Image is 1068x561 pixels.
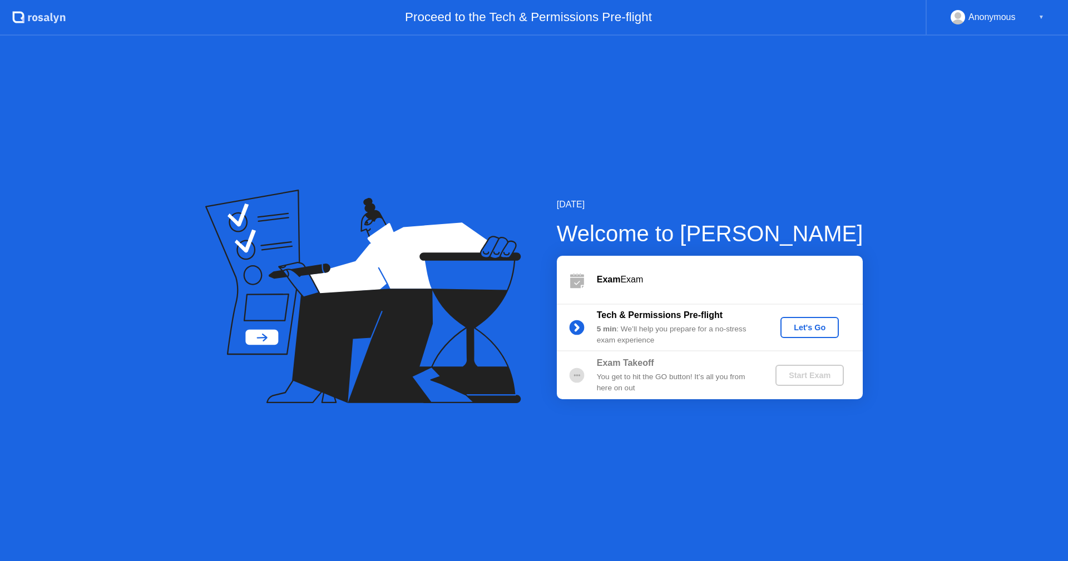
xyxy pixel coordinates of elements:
b: Tech & Permissions Pre-flight [597,310,723,320]
div: Let's Go [785,323,834,332]
div: You get to hit the GO button! It’s all you from here on out [597,371,757,394]
div: Welcome to [PERSON_NAME] [557,217,863,250]
div: Exam [597,273,863,286]
b: Exam Takeoff [597,358,654,368]
div: : We’ll help you prepare for a no-stress exam experience [597,324,757,346]
button: Let's Go [780,317,839,338]
b: Exam [597,275,621,284]
div: [DATE] [557,198,863,211]
div: Start Exam [780,371,839,380]
div: Anonymous [968,10,1016,24]
b: 5 min [597,325,617,333]
div: ▼ [1039,10,1044,24]
button: Start Exam [775,365,844,386]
